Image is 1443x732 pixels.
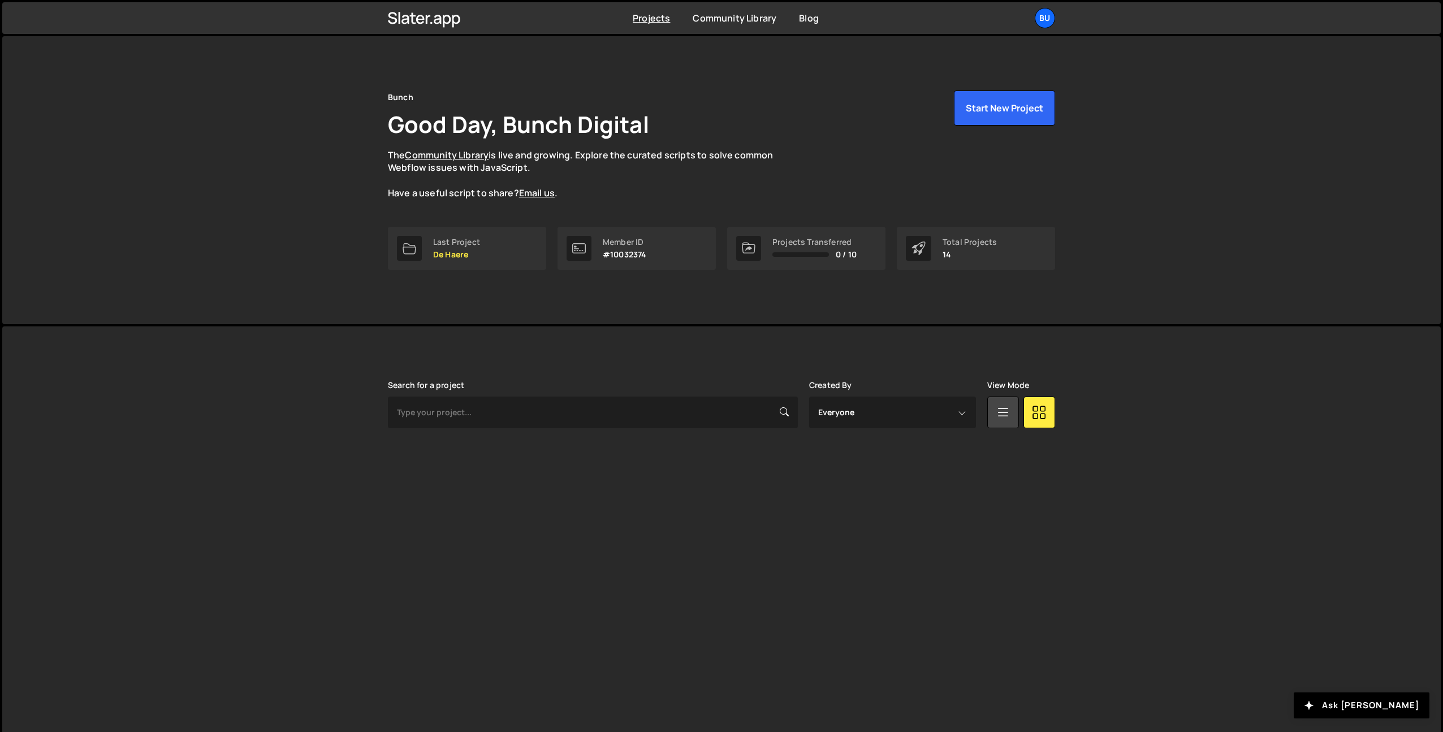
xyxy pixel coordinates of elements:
a: Community Library [405,149,489,161]
button: Start New Project [954,91,1055,126]
div: Projects Transferred [772,238,857,247]
div: Bunch [388,91,413,104]
button: Ask [PERSON_NAME] [1294,692,1429,718]
label: View Mode [987,381,1029,390]
label: Created By [809,381,852,390]
a: Projects [633,12,670,24]
label: Search for a project [388,381,464,390]
div: Member ID [603,238,646,247]
a: Blog [799,12,819,24]
h1: Good Day, Bunch Digital [388,109,649,140]
a: Community Library [693,12,776,24]
p: 14 [943,250,997,259]
a: Email us [519,187,555,199]
p: The is live and growing. Explore the curated scripts to solve common Webflow issues with JavaScri... [388,149,795,200]
input: Type your project... [388,397,798,428]
div: Last Project [433,238,480,247]
span: 0 / 10 [836,250,857,259]
a: Last Project De Haere [388,227,546,270]
a: Bu [1035,8,1055,28]
p: De Haere [433,250,480,259]
div: Total Projects [943,238,997,247]
p: #10032374 [603,250,646,259]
